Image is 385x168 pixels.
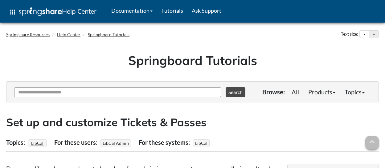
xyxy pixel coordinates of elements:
a: arrow_upward [365,136,379,144]
a: Springboard Tutorials [88,32,129,37]
p: Browse: [262,88,285,96]
div: For these systems: [139,136,191,148]
a: Ask Support [187,3,226,18]
h1: Springboard Tutorials [11,52,374,69]
span: LibCal Admin [100,139,131,147]
div: Topics: [6,136,27,148]
a: Springshare Resources [6,32,50,37]
a: Help Center [57,32,80,37]
button: Search [226,87,245,97]
div: For these users: [54,136,99,148]
button: Increase text size [369,31,379,38]
span: apps [9,8,16,16]
a: apps Help Center [5,3,101,21]
h2: Set up and customize Tickets & Passes [6,115,379,130]
a: Products [304,86,340,98]
img: Springshare [19,7,62,16]
a: Documentation [107,3,157,18]
button: Decrease text size [360,31,369,38]
div: Text size: [340,30,359,38]
a: All [287,86,304,98]
a: LibCal [30,139,44,148]
a: Tutorials [157,3,187,18]
span: Help Center [62,7,96,15]
span: LibCal [193,139,210,147]
span: arrow_upward [365,136,379,149]
a: Topics [340,86,369,98]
